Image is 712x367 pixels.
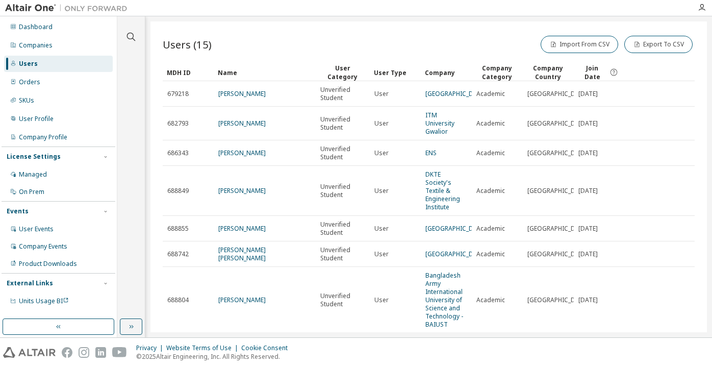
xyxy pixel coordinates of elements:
a: [GEOGRAPHIC_DATA] [425,224,487,233]
div: Company [425,64,468,81]
a: DKTE Society's Textile & Engineering Institute [425,170,460,211]
span: Unverified Student [320,115,365,132]
a: [PERSON_NAME] [218,296,266,304]
p: © 2025 Altair Engineering, Inc. All Rights Reserved. [136,352,294,361]
div: Company Profile [19,133,67,141]
span: Academic [476,225,505,233]
span: [DATE] [578,90,598,98]
span: Academic [476,119,505,128]
a: [PERSON_NAME] [218,89,266,98]
span: 688855 [167,225,189,233]
span: [DATE] [578,250,598,258]
svg: Date when the user was first added or directly signed up. If the user was deleted and later re-ad... [609,68,619,77]
img: altair_logo.svg [3,347,56,358]
span: User [374,149,389,157]
div: License Settings [7,153,61,161]
span: [GEOGRAPHIC_DATA] [527,225,589,233]
div: SKUs [19,96,34,105]
a: [GEOGRAPHIC_DATA] [425,250,487,258]
span: User [374,119,389,128]
a: [PERSON_NAME] [218,224,266,233]
div: Companies [19,41,53,50]
span: [DATE] [578,187,598,195]
span: Unverified Student [320,221,365,237]
div: Dashboard [19,23,53,31]
div: External Links [7,279,53,287]
span: [GEOGRAPHIC_DATA] [527,250,589,258]
span: Users (15) [163,37,212,52]
div: Website Terms of Use [166,344,241,352]
span: [DATE] [578,119,598,128]
div: Cookie Consent [241,344,294,352]
span: Unverified Student [320,145,365,161]
span: Academic [476,187,505,195]
span: User [374,187,389,195]
a: [PERSON_NAME] [218,149,266,157]
img: facebook.svg [62,347,72,358]
span: 688742 [167,250,189,258]
div: User Type [374,64,417,81]
span: 688849 [167,187,189,195]
div: User Profile [19,115,54,123]
span: Join Date [578,64,607,81]
span: Unverified Student [320,246,365,262]
span: Academic [476,90,505,98]
span: [GEOGRAPHIC_DATA] [527,296,589,304]
span: Academic [476,250,505,258]
span: [DATE] [578,225,598,233]
span: Academic [476,296,505,304]
div: Orders [19,78,40,86]
a: [PERSON_NAME] [PERSON_NAME] [218,246,266,262]
span: User [374,296,389,304]
span: Unverified Student [320,86,365,102]
span: Units Usage BI [19,297,69,305]
span: [GEOGRAPHIC_DATA] [527,149,589,157]
div: Events [7,207,29,215]
img: linkedin.svg [95,347,106,358]
span: Academic [476,149,505,157]
span: [DATE] [578,149,598,157]
span: User [374,90,389,98]
div: Company Category [476,64,519,81]
a: ITM University Gwalior [425,111,454,136]
a: [PERSON_NAME] [218,119,266,128]
button: Import From CSV [541,36,618,53]
a: Bangladesh Army International University of Science and Technology - BAIUST [425,271,463,329]
span: [DATE] [578,296,598,304]
span: 679218 [167,90,189,98]
span: 686343 [167,149,189,157]
span: Unverified Student [320,183,365,199]
span: 688804 [167,296,189,304]
div: On Prem [19,188,44,196]
span: Unverified Student [320,292,365,308]
a: [PERSON_NAME] [218,186,266,195]
span: [GEOGRAPHIC_DATA] [527,90,589,98]
div: Company Country [527,64,570,81]
button: Export To CSV [624,36,693,53]
span: [GEOGRAPHIC_DATA] [527,187,589,195]
span: User [374,225,389,233]
img: instagram.svg [79,347,89,358]
div: MDH ID [167,64,210,81]
div: Privacy [136,344,166,352]
div: Company Events [19,242,67,251]
span: User [374,250,389,258]
span: [GEOGRAPHIC_DATA] [527,119,589,128]
a: ENS [425,149,437,157]
div: Managed [19,170,47,179]
div: User Events [19,225,54,233]
a: [GEOGRAPHIC_DATA] [425,89,487,98]
img: Altair One [5,3,133,13]
div: Users [19,60,38,68]
div: Name [218,64,312,81]
div: Product Downloads [19,260,77,268]
span: 682793 [167,119,189,128]
img: youtube.svg [112,347,127,358]
div: User Category [320,64,366,81]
